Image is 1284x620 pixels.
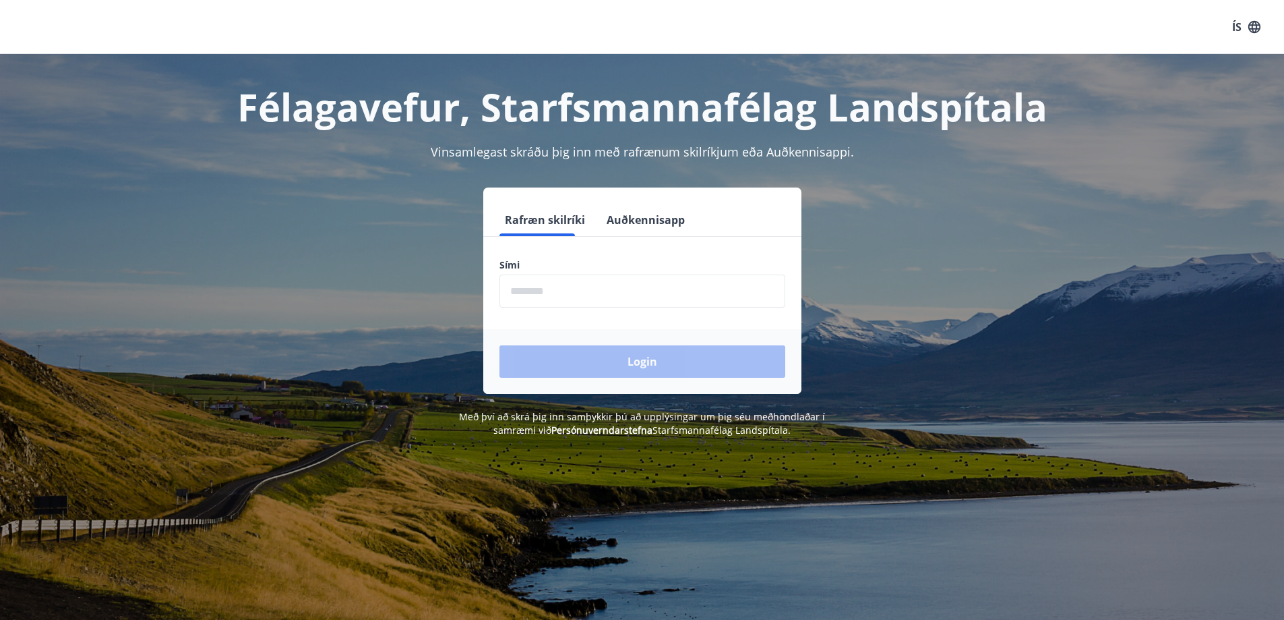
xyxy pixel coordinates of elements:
span: Með því að skrá þig inn samþykkir þú að upplýsingar um þig séu meðhöndlaðar í samræmi við Starfsm... [459,410,825,436]
button: Auðkennisapp [601,204,690,236]
label: Sími [499,258,785,272]
button: Rafræn skilríki [499,204,590,236]
button: ÍS [1225,15,1268,39]
h1: Félagavefur, Starfsmannafélag Landspítala [173,81,1111,132]
span: Vinsamlegast skráðu þig inn með rafrænum skilríkjum eða Auðkennisappi. [431,144,854,160]
a: Persónuverndarstefna [551,424,652,436]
